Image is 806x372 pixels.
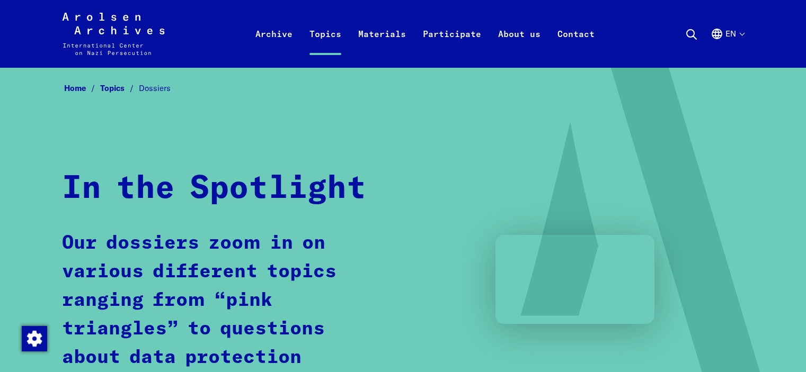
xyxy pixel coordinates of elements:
h1: In the Spotlight [62,170,366,208]
nav: Primary [247,13,603,55]
nav: Breadcrumb [62,80,745,97]
img: Change consent [22,326,47,351]
a: Participate [414,25,490,68]
a: Materials [350,25,414,68]
a: Archive [247,25,301,68]
a: Contact [549,25,603,68]
a: About us [490,25,549,68]
div: Change consent [21,325,47,351]
a: Topics [100,83,139,93]
a: Topics [301,25,350,68]
p: Our dossiers zoom in on various different topics ranging from “pink triangles” to questions about... [62,229,385,372]
button: English, language selection [711,28,744,66]
a: Home [64,83,100,93]
span: Dossiers [139,83,171,93]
